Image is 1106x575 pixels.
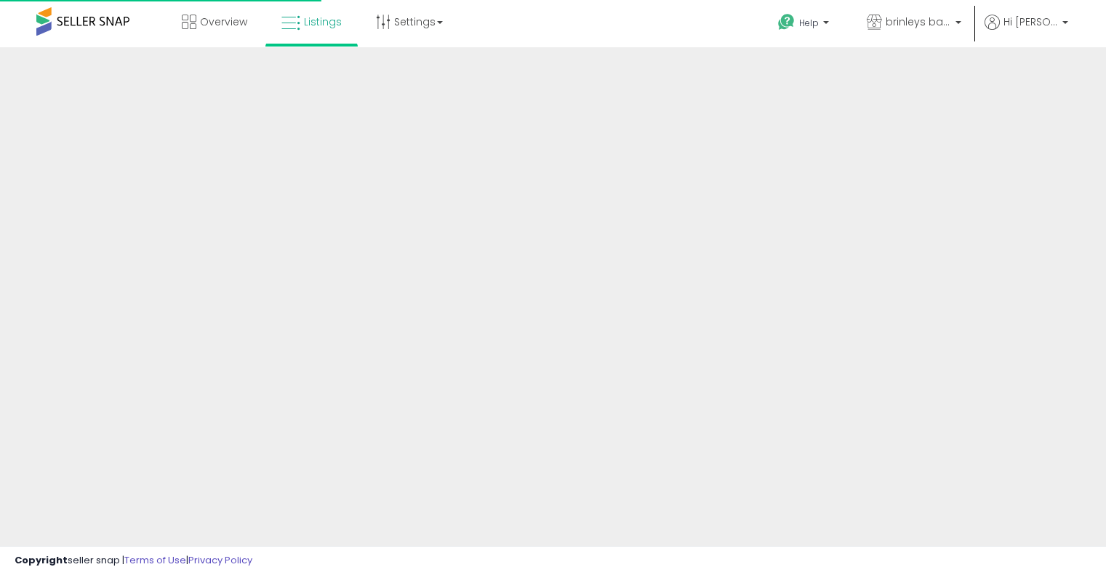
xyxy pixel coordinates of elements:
[15,554,252,568] div: seller snap | |
[766,2,843,47] a: Help
[886,15,951,29] span: brinleys bargains
[188,553,252,567] a: Privacy Policy
[777,13,796,31] i: Get Help
[200,15,247,29] span: Overview
[1003,15,1058,29] span: Hi [PERSON_NAME]
[985,15,1068,47] a: Hi [PERSON_NAME]
[15,553,68,567] strong: Copyright
[799,17,819,29] span: Help
[124,553,186,567] a: Terms of Use
[304,15,342,29] span: Listings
